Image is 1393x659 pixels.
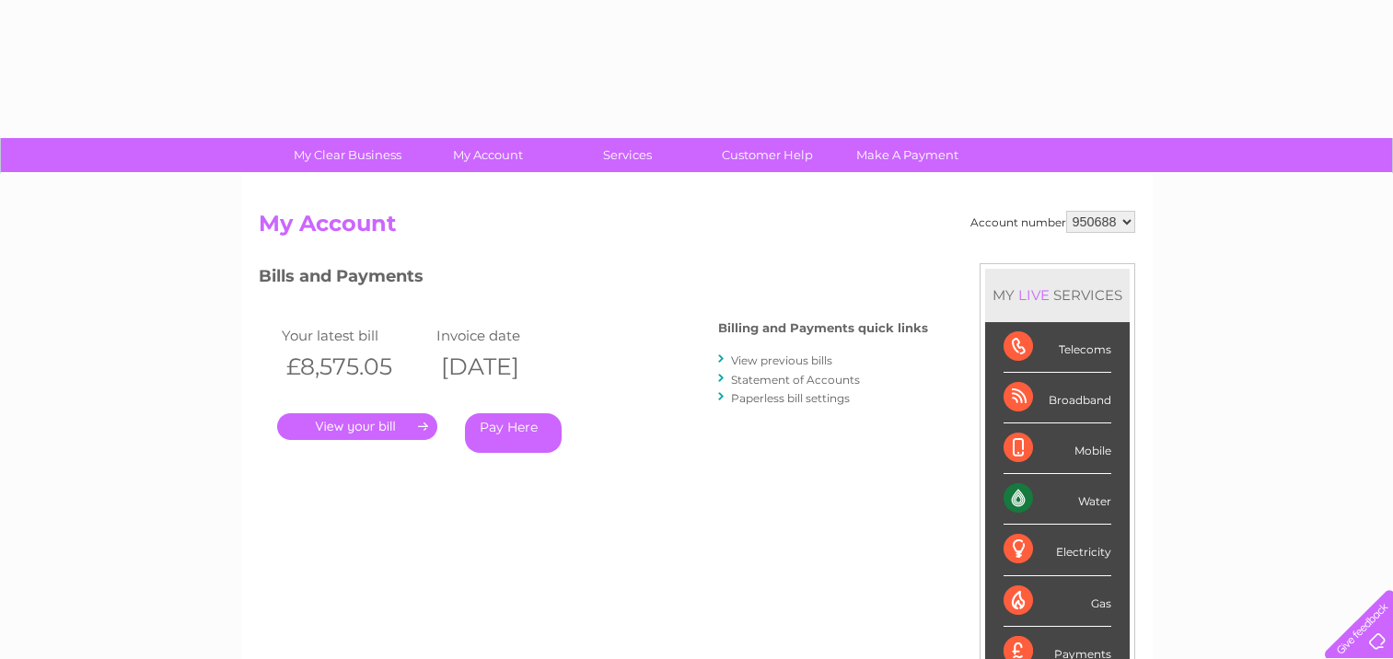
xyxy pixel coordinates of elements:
a: Statement of Accounts [731,373,860,387]
div: MY SERVICES [985,269,1130,321]
div: Water [1004,474,1111,525]
th: £8,575.05 [277,348,433,386]
div: Electricity [1004,525,1111,575]
div: Broadband [1004,373,1111,423]
a: View previous bills [731,353,832,367]
td: Invoice date [432,323,587,348]
div: Account number [970,211,1135,233]
h2: My Account [259,211,1135,246]
a: Services [551,138,703,172]
th: [DATE] [432,348,587,386]
a: Customer Help [691,138,843,172]
a: My Account [412,138,563,172]
h3: Bills and Payments [259,263,928,295]
div: LIVE [1015,286,1053,304]
a: Paperless bill settings [731,391,850,405]
a: My Clear Business [272,138,424,172]
div: Gas [1004,576,1111,627]
div: Mobile [1004,423,1111,474]
td: Your latest bill [277,323,433,348]
a: . [277,413,437,440]
h4: Billing and Payments quick links [718,321,928,335]
a: Pay Here [465,413,562,453]
div: Telecoms [1004,322,1111,373]
a: Make A Payment [831,138,983,172]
